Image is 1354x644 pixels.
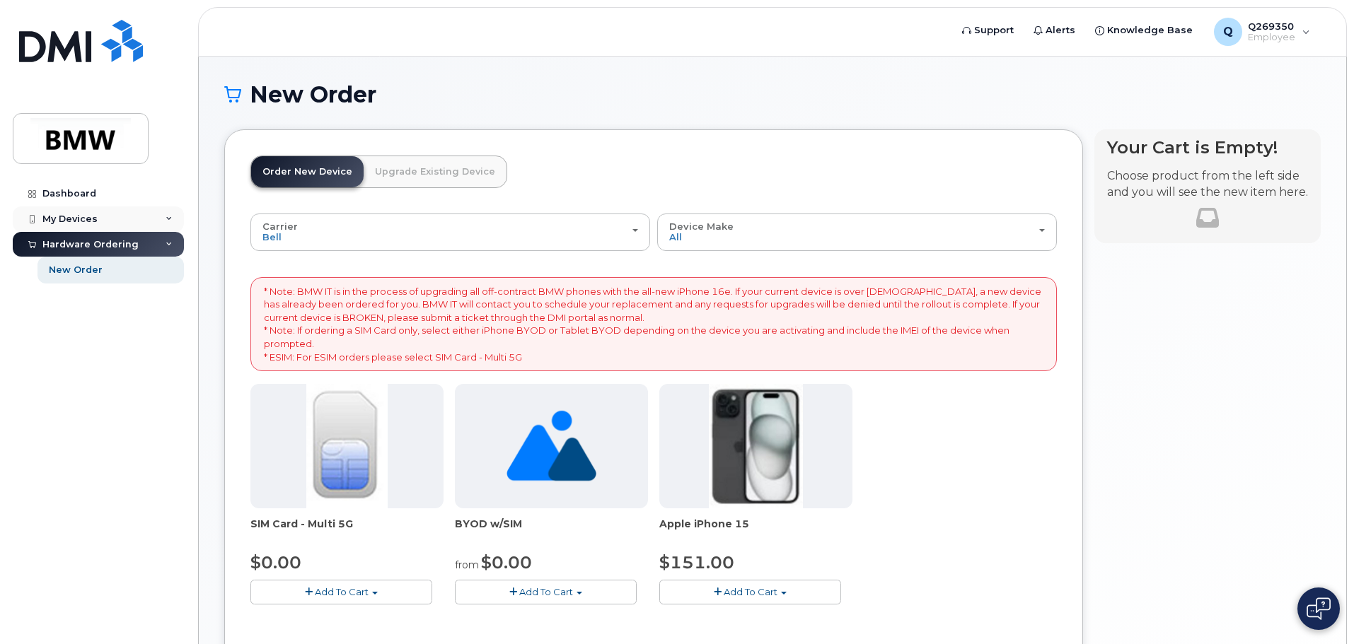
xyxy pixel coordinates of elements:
button: Add To Cart [659,580,841,604]
small: from [455,558,479,571]
span: Add To Cart [519,586,573,597]
span: $151.00 [659,552,734,573]
p: Choose product from the left side and you will see the new item here. [1107,168,1308,201]
span: Add To Cart [315,586,369,597]
h1: New Order [224,82,1321,107]
div: Apple iPhone 15 [659,517,852,545]
span: $0.00 [250,552,301,573]
span: Device Make [669,221,734,232]
div: SIM Card - Multi 5G [250,517,444,545]
span: Bell [262,231,282,242]
div: BYOD w/SIM [455,517,648,545]
h4: Your Cart is Empty! [1107,138,1308,157]
a: Order New Device [251,156,364,187]
span: Add To Cart [724,586,777,597]
button: Device Make All [657,213,1057,250]
span: $0.00 [481,552,532,573]
img: Open chat [1307,597,1331,620]
a: Upgrade Existing Device [364,156,507,187]
span: Carrier [262,221,298,232]
span: All [669,231,682,242]
img: no_image_found-2caef05468ed5679b831cfe6fc140e25e0c280774317ffc20a367ab7fd17291e.png [507,384,596,508]
img: iphone15.jpg [709,384,803,508]
p: * Note: BMW IT is in the process of upgrading all off-contract BMW phones with the all-new iPhone... [264,285,1043,363]
button: Add To Cart [455,580,637,604]
img: 00D627D4-43E9-49B7-A367-2C99342E128C.jpg [306,384,387,508]
button: Add To Cart [250,580,432,604]
button: Carrier Bell [250,213,650,250]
